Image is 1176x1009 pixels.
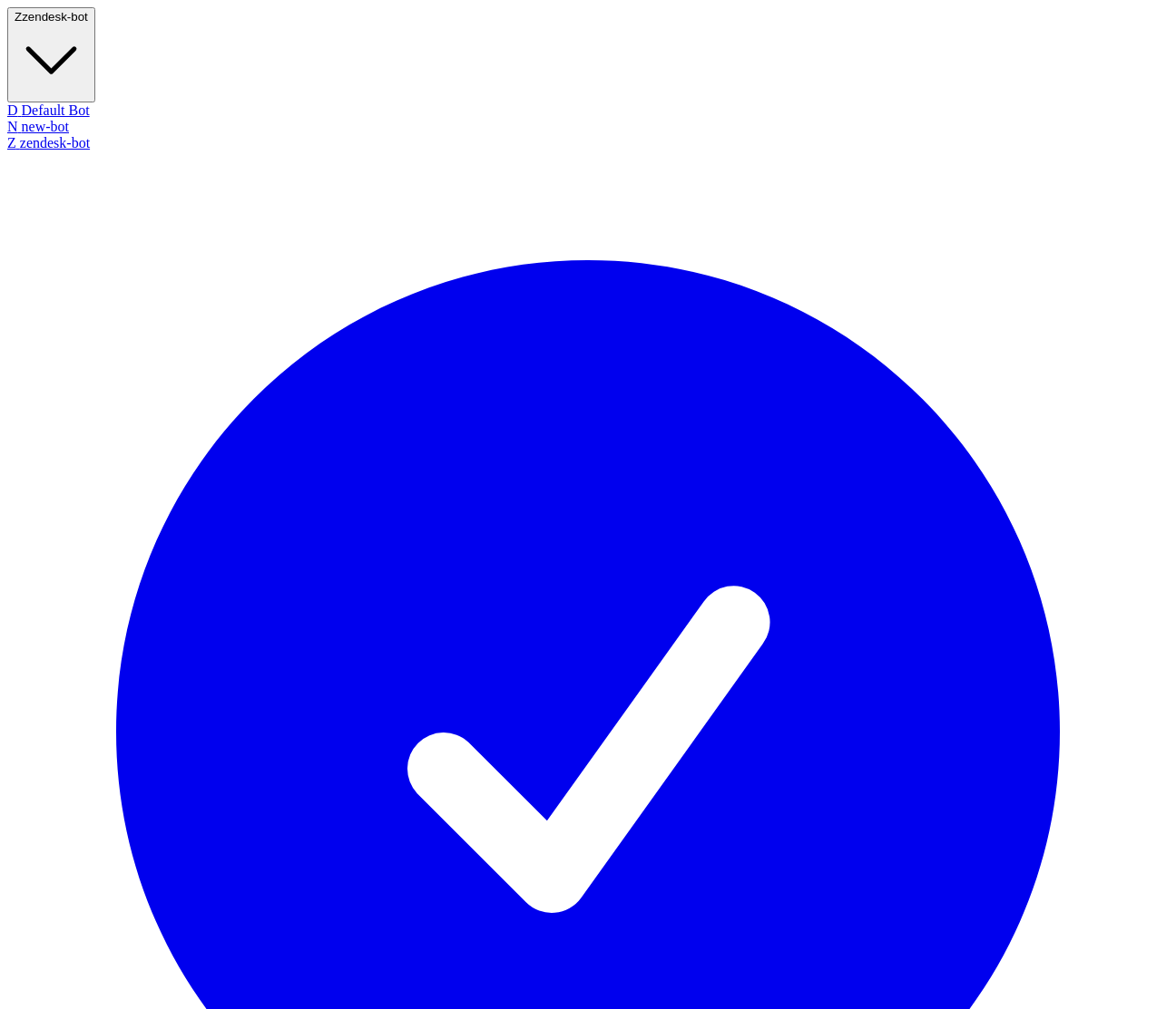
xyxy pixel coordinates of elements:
div: zendesk-bot [7,135,1169,151]
div: new-bot [7,119,1169,135]
div: Default Bot [7,102,1169,119]
button: Zzendesk-bot [7,7,95,102]
span: N [7,119,18,134]
span: Z [15,10,22,24]
span: Z [7,135,16,150]
span: D [7,102,18,118]
span: zendesk-bot [22,10,88,24]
